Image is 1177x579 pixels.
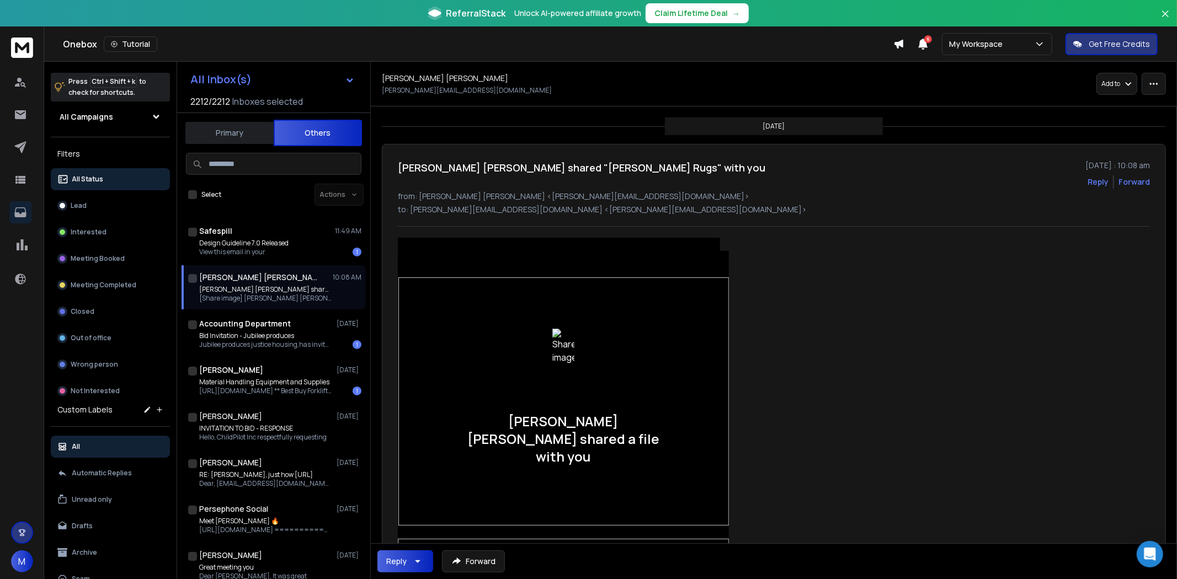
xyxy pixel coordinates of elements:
[353,387,361,395] div: 1
[199,364,263,376] h1: [PERSON_NAME]
[190,95,230,108] span: 2212 / 2212
[72,495,112,504] p: Unread only
[72,548,97,557] p: Archive
[199,503,268,514] h1: Persephone Social
[90,75,137,88] span: Ctrl + Shift + k
[232,95,303,108] h3: Inboxes selected
[199,517,332,526] p: Meet [PERSON_NAME] 🔥
[68,76,146,98] p: Press to check for shortcuts.
[382,86,552,95] p: [PERSON_NAME][EMAIL_ADDRESS][DOMAIN_NAME]
[382,73,508,84] h1: [PERSON_NAME] [PERSON_NAME]
[732,8,740,19] span: →
[63,36,893,52] div: Onebox
[1101,79,1120,88] p: Add to
[71,387,120,395] p: Not Interested
[51,353,170,376] button: Wrong person
[386,556,407,567] div: Reply
[199,387,332,395] p: [URL][DOMAIN_NAME] ** Best Buy Forklift for
[199,331,332,340] p: Bid Invitation - Jubilee produces
[199,294,332,303] p: [Share image] [PERSON_NAME] [PERSON_NAME] shared
[274,120,362,146] button: Others
[199,411,262,422] h1: [PERSON_NAME]
[199,563,307,572] p: Great meeting you
[201,190,221,199] label: Select
[949,39,1007,50] p: My Workspace
[377,550,433,572] button: Reply
[199,226,232,237] h1: Safespill
[199,526,332,534] p: [URL][DOMAIN_NAME] ============================================================ ** VIEW WEBSITE (...
[453,412,674,465] p: [PERSON_NAME] [PERSON_NAME] shared a file with you
[72,522,93,530] p: Drafts
[1119,176,1150,187] div: Forward
[51,489,170,511] button: Unread only
[199,470,332,479] p: RE: [PERSON_NAME], just how [URL]
[199,340,332,349] p: Jubilee produces justice housing,has invited
[398,160,765,175] h1: [PERSON_NAME] [PERSON_NAME] shared "[PERSON_NAME] Rugs" with you
[11,550,33,572] button: M
[72,442,80,451] p: All
[199,285,332,294] p: [PERSON_NAME] [PERSON_NAME] shared "[PERSON_NAME] Rugs"
[71,201,87,210] p: Lead
[199,272,321,283] h1: [PERSON_NAME] [PERSON_NAME]
[1066,33,1158,55] button: Get Free Credits
[51,327,170,349] button: Out of office
[60,111,113,122] h1: All Campaigns
[71,334,111,342] p: Out of office
[72,469,132,478] p: Automatic Replies
[646,3,749,23] button: Claim Lifetime Deal→
[763,122,785,131] p: [DATE]
[398,204,1150,215] p: to: [PERSON_NAME][EMAIL_ADDRESS][DOMAIN_NAME] <[PERSON_NAME][EMAIL_ADDRESS][DOMAIN_NAME]>
[71,281,136,289] p: Meeting Completed
[104,36,157,52] button: Tutorial
[190,74,252,85] h1: All Inbox(s)
[199,378,332,387] p: Material Handling Equipment and Supplies
[1137,541,1163,567] div: Open Intercom Messenger
[51,515,170,537] button: Drafts
[199,550,262,561] h1: [PERSON_NAME]
[72,175,103,184] p: All Status
[353,248,361,256] div: 1
[1158,7,1173,33] button: Close banner
[57,404,113,415] h3: Custom Labels
[552,329,574,364] img: Share image
[446,7,505,20] span: ReferralStack
[185,121,274,145] button: Primary
[51,195,170,217] button: Lead
[51,106,170,128] button: All Campaigns
[514,8,641,19] p: Unlock AI-powered affiliate growth
[199,424,327,433] p: INVITATION TO BID - RESPONSE
[337,458,361,467] p: [DATE]
[199,239,289,248] p: Design Guideline 7.0 Released
[924,35,932,43] span: 6
[182,68,364,90] button: All Inbox(s)
[333,273,361,282] p: 10:08 AM
[51,380,170,402] button: Not Interested
[51,542,170,564] button: Archive
[71,360,118,369] p: Wrong person
[71,307,94,316] p: Closed
[51,248,170,270] button: Meeting Booked
[51,301,170,323] button: Closed
[337,412,361,421] p: [DATE]
[398,191,1150,202] p: from: [PERSON_NAME] [PERSON_NAME] <[PERSON_NAME][EMAIL_ADDRESS][DOMAIN_NAME]>
[337,551,361,560] p: [DATE]
[1088,176,1109,187] button: Reply
[353,340,361,349] div: 1
[1089,39,1150,50] p: Get Free Credits
[51,462,170,484] button: Automatic Replies
[337,366,361,374] p: [DATE]
[51,146,170,162] h3: Filters
[442,550,505,572] button: Forward
[199,433,327,442] p: Hello, ChildPilot Inc respectfully requesting
[51,221,170,243] button: Interested
[199,479,332,488] p: Dear, [EMAIL_ADDRESS][DOMAIN_NAME], Thank you for
[199,318,291,329] h1: Accounting Department
[51,274,170,296] button: Meeting Completed
[199,457,262,468] h1: [PERSON_NAME]
[1085,160,1150,171] p: [DATE] : 10:08 am
[51,168,170,190] button: All Status
[337,505,361,513] p: [DATE]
